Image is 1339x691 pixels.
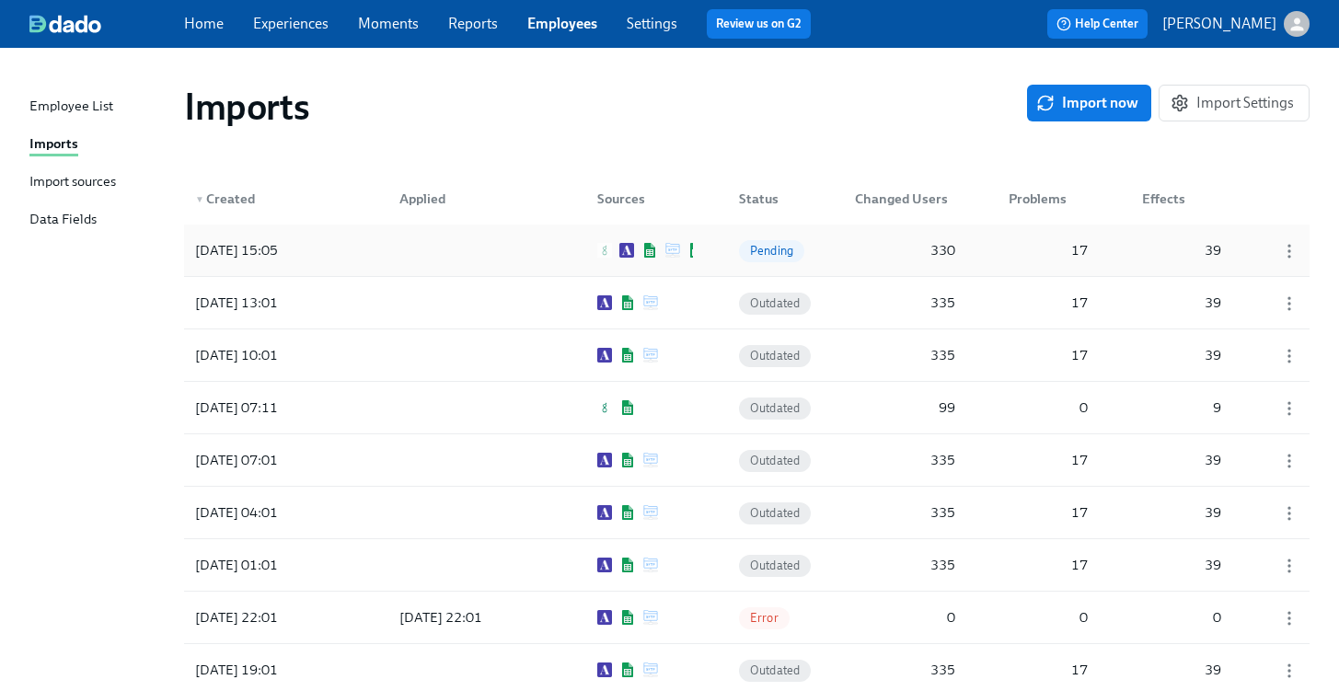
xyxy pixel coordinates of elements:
div: Problems [1001,188,1095,210]
div: 335 [848,659,963,681]
div: Status [724,180,816,217]
img: Greenhouse [597,400,612,415]
div: 17 [1001,659,1095,681]
div: 335 [848,554,963,576]
span: Outdated [739,401,812,415]
div: 17 [1001,501,1095,524]
a: Data Fields [29,209,169,232]
div: 17 [1001,449,1095,471]
div: Effects [1135,188,1229,210]
div: 335 [848,344,963,366]
img: SFTP [643,348,659,363]
div: 39 [1135,449,1229,471]
div: 335 [848,292,963,314]
div: [DATE] 10:01 [188,344,353,366]
a: [DATE] 07:01AshbyGoogle SheetsSFTPOutdated3351739 [184,434,1310,487]
div: Effects [1127,180,1229,217]
a: Employees [527,15,597,32]
a: [DATE] 13:01AshbyGoogle SheetsSFTPOutdated3351739 [184,277,1310,329]
div: 335 [848,449,963,471]
div: 0 [1001,606,1095,628]
div: 39 [1135,554,1229,576]
a: Review us on G2 [716,15,802,33]
div: 0 [848,606,963,628]
img: Google Sheets [619,400,636,415]
a: Experiences [253,15,329,32]
img: Ashby [597,662,612,677]
div: 17 [1001,292,1095,314]
a: [DATE] 04:01AshbyGoogle SheetsSFTPOutdated3351739 [184,487,1310,539]
div: 9 [1135,397,1229,419]
div: [DATE] 07:11GreenhouseGoogle SheetsOutdated9909 [184,382,1310,433]
img: SFTP [643,505,659,520]
a: [DATE] 15:05Greenhouse (inactive)AshbyGoogle SheetsSFTPGoogle SheetsPending3301739 [184,225,1310,277]
div: Applied [385,180,550,217]
div: 39 [1135,292,1229,314]
a: Imports [29,133,169,156]
span: Import now [1040,94,1138,112]
img: Google Sheets [619,610,636,625]
img: Google Sheets [641,243,658,258]
img: Ashby [597,453,612,467]
div: [DATE] 04:01 [188,501,353,524]
img: SFTP [643,662,659,677]
div: 39 [1135,239,1229,261]
span: Pending [739,244,804,258]
a: Import sources [29,171,169,194]
div: 17 [1001,344,1095,366]
a: [DATE] 01:01AshbyGoogle SheetsSFTPOutdated3351739 [184,539,1310,592]
button: Review us on G2 [707,9,811,39]
div: [DATE] 15:05Greenhouse (inactive)AshbyGoogle SheetsSFTPGoogle SheetsPending3301739 [184,225,1310,276]
img: Ashby [597,348,612,363]
div: 330 [848,239,963,261]
a: Moments [358,15,419,32]
button: [PERSON_NAME] [1162,11,1310,37]
span: Outdated [739,506,812,520]
span: Outdated [739,559,812,572]
div: Sources [590,188,693,210]
div: Imports [29,133,78,156]
button: Help Center [1047,9,1148,39]
div: Created [188,188,353,210]
img: dado [29,15,101,33]
img: SFTP [665,243,681,258]
a: [DATE] 22:01[DATE] 22:01AshbyGoogle SheetsSFTPError000 [184,592,1310,644]
img: Ashby [597,295,612,310]
div: Data Fields [29,209,97,232]
div: ▼Created [188,180,353,217]
span: Help Center [1056,15,1138,33]
h1: Imports [184,85,309,129]
div: [DATE] 15:05 [188,239,353,261]
img: Ashby [597,558,612,572]
div: [DATE] 22:01 [392,606,550,628]
div: 0 [1001,397,1095,419]
img: SFTP [643,558,659,572]
button: Import now [1027,85,1151,121]
img: Google Sheets [619,295,636,310]
img: Google Sheets [619,558,636,572]
div: Applied [392,188,550,210]
img: Ashby [597,610,612,625]
div: 0 [1135,606,1229,628]
div: [DATE] 07:11 [188,397,353,419]
div: [DATE] 01:01 [188,554,353,576]
span: Error [739,611,790,625]
div: 17 [1001,239,1095,261]
div: [DATE] 01:01AshbyGoogle SheetsSFTPOutdated3351739 [184,539,1310,591]
div: 39 [1135,344,1229,366]
span: Outdated [739,454,812,467]
div: [DATE] 22:01[DATE] 22:01AshbyGoogle SheetsSFTPError000 [184,592,1310,643]
div: 99 [848,397,963,419]
span: Outdated [739,349,812,363]
img: SFTP [643,610,659,625]
div: Changed Users [848,180,963,217]
p: [PERSON_NAME] [1162,14,1276,34]
div: [DATE] 04:01AshbyGoogle SheetsSFTPOutdated3351739 [184,487,1310,538]
img: Google Sheets [619,453,636,467]
a: Home [184,15,224,32]
div: [DATE] 13:01 [188,292,353,314]
span: Outdated [739,296,812,310]
a: Settings [627,15,677,32]
a: [DATE] 10:01AshbyGoogle SheetsSFTPOutdated3351739 [184,329,1310,382]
